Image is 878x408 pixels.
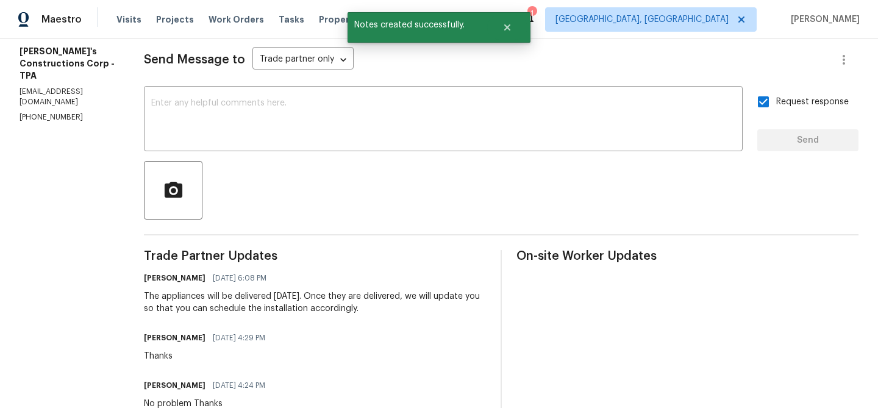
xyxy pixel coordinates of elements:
h6: [PERSON_NAME] [144,332,205,344]
span: Visits [116,13,141,26]
span: Properties [319,13,366,26]
span: [DATE] 6:08 PM [213,272,266,284]
span: [PERSON_NAME] [786,13,860,26]
p: [PHONE_NUMBER] [20,112,115,123]
h6: [PERSON_NAME] [144,272,205,284]
div: 1 [527,7,536,20]
span: On-site Worker Updates [516,250,858,262]
span: Maestro [41,13,82,26]
span: Send Message to [144,54,245,66]
span: Request response [776,96,849,109]
div: Trade partner only [252,50,354,70]
h5: [PERSON_NAME]'s Constructions Corp - TPA [20,45,115,82]
span: [DATE] 4:24 PM [213,379,265,392]
span: [GEOGRAPHIC_DATA], [GEOGRAPHIC_DATA] [555,13,729,26]
p: [EMAIL_ADDRESS][DOMAIN_NAME] [20,87,115,107]
span: Notes created successfully. [348,12,487,38]
span: Tasks [279,15,304,24]
span: Work Orders [209,13,264,26]
span: [DATE] 4:29 PM [213,332,265,344]
span: Projects [156,13,194,26]
h6: [PERSON_NAME] [144,379,205,392]
span: Trade Partner Updates [144,250,486,262]
div: Thanks [144,350,273,362]
div: The appliances will be delivered [DATE]. Once they are delivered, we will update you so that you ... [144,290,486,315]
button: Close [487,15,527,40]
